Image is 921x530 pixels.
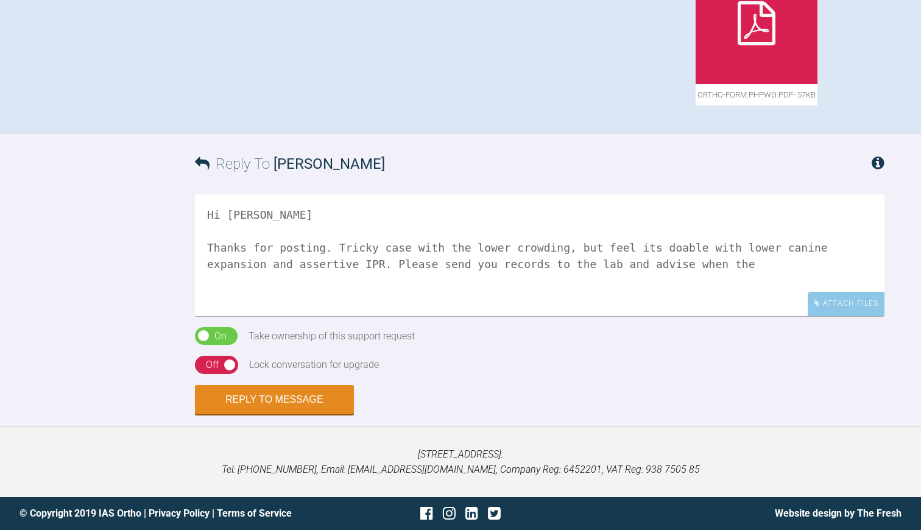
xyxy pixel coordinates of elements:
div: Off [206,357,219,373]
div: © Copyright 2019 IAS Ortho | | [19,506,314,521]
div: On [214,328,227,344]
textarea: Hi [PERSON_NAME] Thanks for posting. Tricky case with the lower crowding, but feel its doable wit... [195,194,884,316]
div: Attach Files [808,292,884,316]
a: Terms of Service [217,507,292,519]
div: Lock conversation for upgrade [249,357,379,373]
span: [PERSON_NAME] [273,155,385,172]
p: [STREET_ADDRESS]. Tel: [PHONE_NUMBER], Email: [EMAIL_ADDRESS][DOMAIN_NAME], Company Reg: 6452201,... [19,447,902,478]
div: Take ownership of this support request [249,328,415,344]
button: Reply to Message [195,385,354,414]
span: ortho-form.phpWG.pdf - 57KB [696,84,817,105]
a: Privacy Policy [149,507,210,519]
a: Website design by The Fresh [775,507,902,519]
h3: Reply To [195,152,385,175]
